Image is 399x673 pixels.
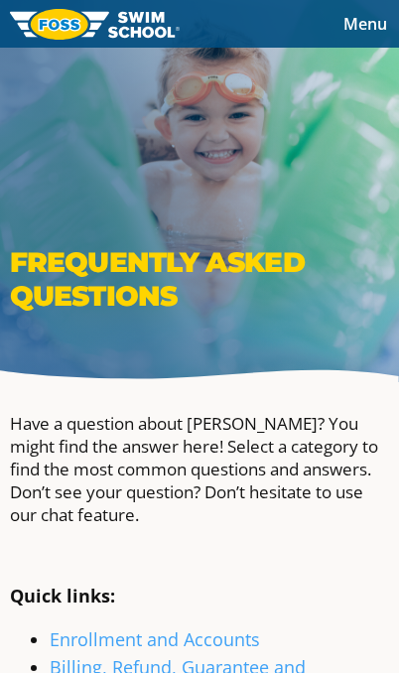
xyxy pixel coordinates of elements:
a: Enrollment and Accounts [50,627,260,651]
p: Have a question about [PERSON_NAME]? You might find the answer here! Select a category to find th... [10,412,389,526]
button: Toggle navigation [332,9,399,39]
p: Frequently Asked Questions [10,245,389,313]
span: Menu [343,13,387,35]
strong: Quick links: [10,584,115,607]
img: FOSS Swim School Logo [10,9,180,40]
